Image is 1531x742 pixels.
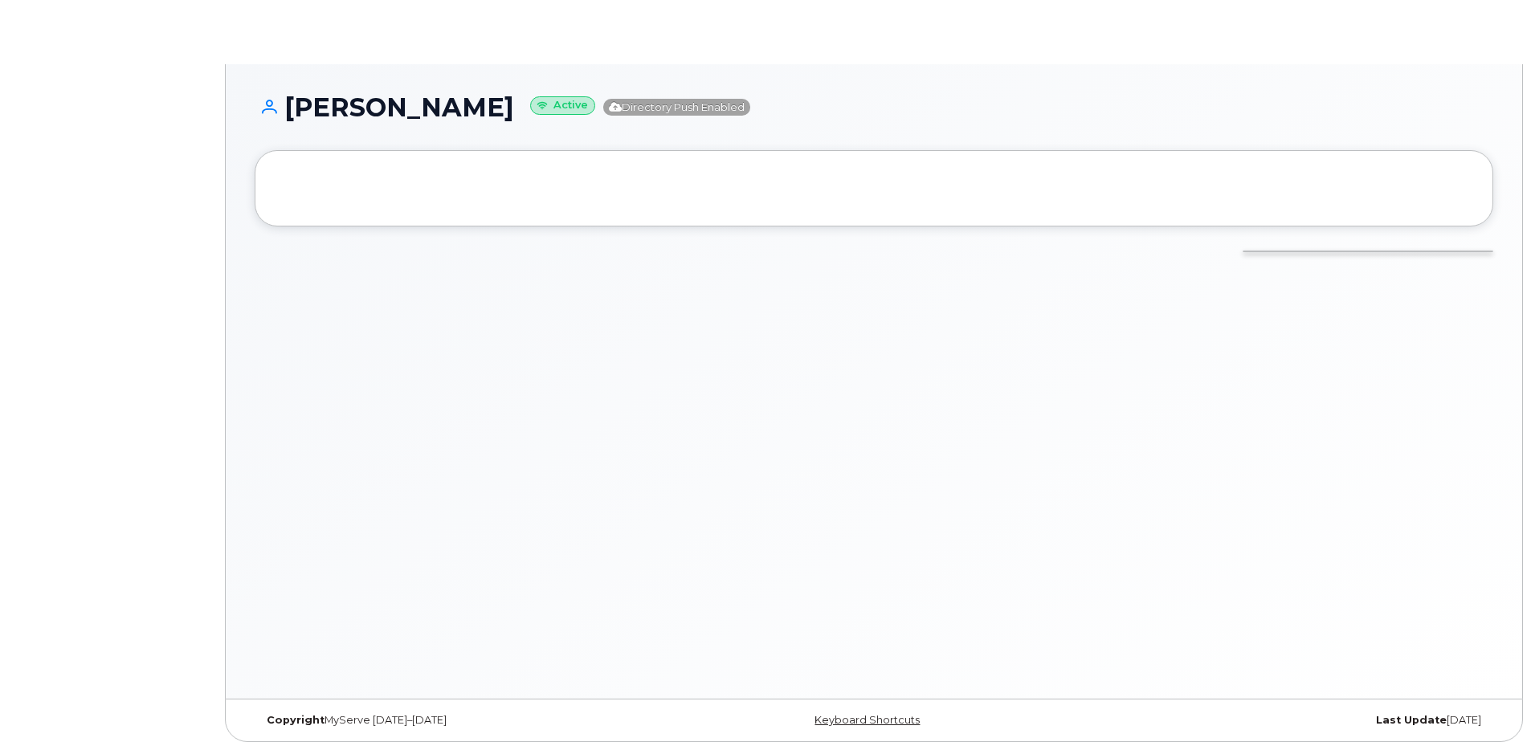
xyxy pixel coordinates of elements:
a: Keyboard Shortcuts [814,714,920,726]
span: Directory Push Enabled [603,99,750,116]
strong: Copyright [267,714,325,726]
div: MyServe [DATE]–[DATE] [255,714,668,727]
div: [DATE] [1080,714,1493,727]
h1: [PERSON_NAME] [255,93,1493,121]
small: Active [530,96,595,115]
strong: Last Update [1376,714,1447,726]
